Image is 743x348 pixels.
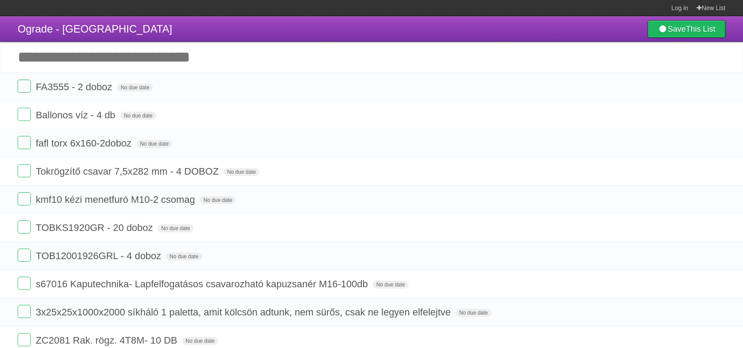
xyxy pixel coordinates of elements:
label: Done [18,164,31,177]
span: FA3555 - 2 doboz [36,81,114,92]
span: No due date [136,140,172,148]
span: No due date [373,281,408,289]
span: ZC2081 Rak. rögz. 4T8M- 10 DB [36,335,180,346]
label: Done [18,136,31,149]
span: No due date [158,224,193,232]
span: No due date [200,196,235,204]
span: s67016 Kaputechnika- Lapfelfogatásos csavarozható kapuzsanér M16-100db [36,278,370,289]
span: fafl torx 6x160-2doboz [36,138,134,149]
span: Ograde - [GEOGRAPHIC_DATA] [18,23,172,35]
label: Done [18,333,31,346]
span: No due date [182,337,218,345]
span: kmf10 kézi menetfuró M10-2 csomag [36,194,197,205]
span: TOBKS1920GR - 20 doboz [36,222,155,233]
span: No due date [166,253,202,260]
label: Done [18,277,31,290]
span: No due date [224,168,259,176]
b: This List [686,25,715,33]
span: No due date [117,84,153,92]
a: SaveThis List [647,20,725,38]
span: No due date [120,112,156,120]
span: TOB12001926GRL - 4 doboz [36,250,163,261]
span: Ballonos víz - 4 db [36,110,118,121]
label: Done [18,305,31,318]
span: No due date [456,309,491,317]
label: Done [18,192,31,205]
label: Done [18,249,31,262]
span: 3x25x25x1000x2000 síkháló 1 paletta, amit kölcsön adtunk, nem sürős, csak ne legyen elfelejtve [36,307,453,318]
label: Done [18,108,31,121]
label: Done [18,220,31,234]
span: Tokrögzítő csavar 7,5x282 mm - 4 DOBOZ [36,166,221,177]
label: Done [18,80,31,93]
